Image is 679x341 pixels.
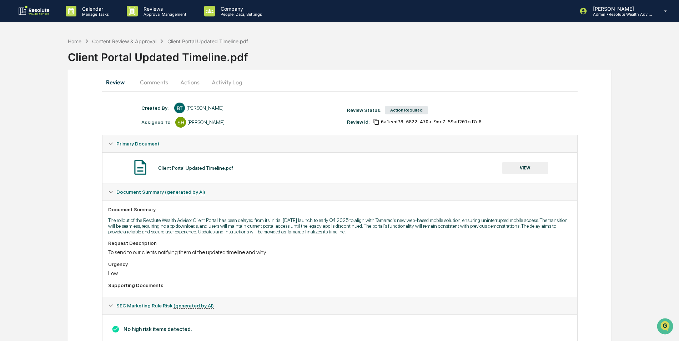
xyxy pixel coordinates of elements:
div: Assigned To: [141,119,172,125]
span: SEC Marketing Rule Risk [116,303,214,308]
button: VIEW [502,162,548,174]
div: Document Summary [108,207,571,212]
div: Content Review & Approval [92,38,156,44]
div: Supporting Documents [108,282,571,288]
p: Approval Management [138,12,190,17]
div: Document Summary (generated by AI) [102,183,577,201]
div: 🖐️ [7,91,13,97]
button: Start new chat [121,57,130,65]
span: Pylon [71,121,86,127]
div: We're available if you need us! [24,62,90,68]
div: Client Portal Updated Timeline.pdf [68,45,679,64]
img: Document Icon [131,158,149,176]
p: Company [215,6,266,12]
div: Review Id: [347,119,369,125]
div: Primary Document [102,135,577,152]
p: Calendar [76,6,112,12]
div: Client Portal Updated Timeline.pdf [167,38,248,44]
div: Request Description [108,240,571,246]
button: Actions [174,74,206,91]
iframe: Open customer support [656,317,675,337]
div: secondary tabs example [102,74,577,91]
p: People, Data, Settings [215,12,266,17]
div: Urgency [108,261,571,267]
span: Preclearance [14,90,46,97]
div: Low [108,270,571,277]
div: [PERSON_NAME] [187,119,225,125]
div: Document Summary (generated by AI) [102,201,577,297]
span: Copy Id [373,119,379,125]
div: Primary Document [102,152,577,183]
div: SEC Marketing Rule Risk (generated by AI) [102,297,577,314]
p: The rollout of the Resolute Wealth Advisor Client Portal has been delayed from its initial [DATE]... [108,217,571,234]
div: Client Portal Updated Timeline.pdf [158,165,233,171]
u: (generated by AI) [173,303,214,309]
span: 6a1eed78-6822-470a-9dc7-59ad201cd7c8 [381,119,482,125]
div: Action Required [385,106,428,114]
img: logo [17,5,51,17]
button: Review [102,74,134,91]
span: Document Summary [116,189,205,195]
div: To send to our clients notifying them of the updated timeline and why. [108,249,571,256]
div: Created By: ‎ ‎ [141,105,171,111]
h3: No high risk items detected. [108,325,571,333]
a: 🗄️Attestations [49,87,91,100]
img: 1746055101610-c473b297-6a78-478c-a979-82029cc54cd1 [7,55,20,68]
p: Manage Tasks [76,12,112,17]
a: Powered byPylon [50,121,86,127]
span: Primary Document [116,141,160,147]
a: 🔎Data Lookup [4,101,48,114]
p: Reviews [138,6,190,12]
div: SH [175,117,186,128]
p: How can we help? [7,15,130,26]
div: 🔎 [7,104,13,110]
span: Data Lookup [14,104,45,111]
u: (generated by AI) [165,189,205,195]
a: 🖐️Preclearance [4,87,49,100]
p: [PERSON_NAME] [587,6,654,12]
div: BT [174,103,185,113]
button: Comments [134,74,174,91]
div: Start new chat [24,55,117,62]
p: Admin • Resolute Wealth Advisor [587,12,654,17]
div: [PERSON_NAME] [186,105,223,111]
span: Attestations [59,90,89,97]
div: 🗄️ [52,91,57,97]
button: Activity Log [206,74,248,91]
div: Home [68,38,81,44]
div: Review Status: [347,107,381,113]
